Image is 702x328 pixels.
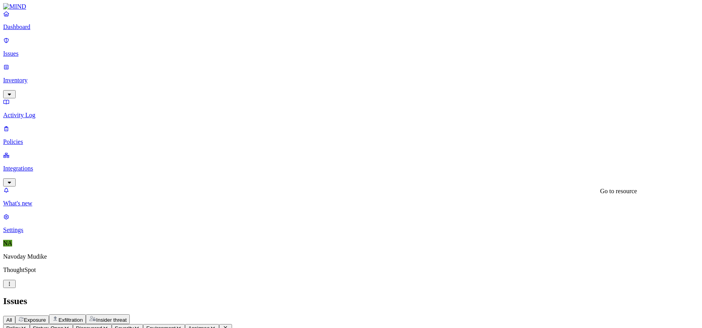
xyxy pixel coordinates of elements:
[3,200,699,207] p: What's new
[3,296,699,306] h2: Issues
[3,138,699,145] p: Policies
[3,240,12,246] span: NA
[3,24,699,31] p: Dashboard
[3,227,699,234] p: Settings
[3,253,699,260] p: Navoday Mudike
[96,317,127,323] span: Insider threat
[3,50,699,57] p: Issues
[600,188,637,195] div: Go to resource
[3,165,699,172] p: Integrations
[3,112,699,119] p: Activity Log
[3,266,699,274] p: ThoughtSpot
[58,317,83,323] span: Exfiltration
[3,77,699,84] p: Inventory
[3,3,26,10] img: MIND
[6,317,12,323] span: All
[24,317,46,323] span: Exposure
